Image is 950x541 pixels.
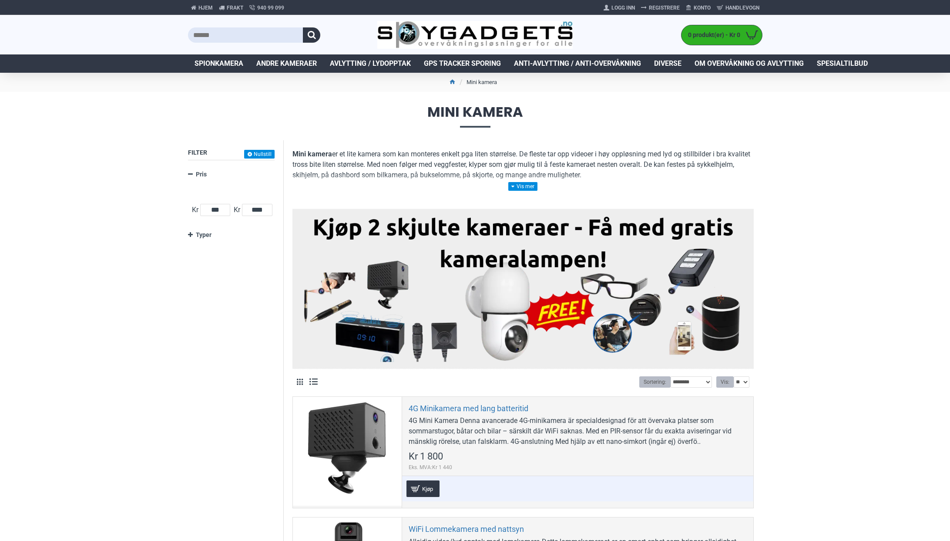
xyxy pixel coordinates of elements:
label: Sortering: [639,376,671,388]
span: Kr [190,205,200,215]
a: Spesialtilbud [810,54,874,73]
a: Anti-avlytting / Anti-overvåkning [507,54,648,73]
span: Kr [232,205,242,215]
span: Eks. MVA:Kr 1 440 [409,463,452,471]
button: Liste [309,377,318,386]
span: GPS Tracker Sporing [424,58,501,69]
span: Anti-avlytting / Anti-overvåkning [514,58,641,69]
span: Kjøp [420,486,435,492]
a: 4G Minikamera med lang batteritid 4G Minikamera med lang batteritid [293,397,402,506]
b: Mini kamera [292,150,332,158]
span: Andre kameraer [256,58,317,69]
span: 940 99 099 [257,4,284,12]
span: Spesialtilbud [817,58,868,69]
a: 4G Minikamera med lang batteritid [409,403,528,413]
img: SpyGadgets.no [377,21,573,49]
span: Handlevogn [725,4,759,12]
button: Rutenett [297,378,303,386]
a: Spionkamera [188,54,250,73]
a: Logg Inn [601,1,638,15]
span: Hjem [198,4,213,12]
a: WiFi Lommekamera med nattsyn [409,524,524,534]
a: Registrere [638,1,683,15]
span: Om overvåkning og avlytting [695,58,804,69]
a: GPS Tracker Sporing [417,54,507,73]
a: Konto [683,1,714,15]
span: Mini kamera [188,105,762,127]
a: Avlytting / Lydopptak [323,54,417,73]
div: 4G Mini Kamera Denna avancerade 4G-minikamera är specialdesignad för att övervaka platser som som... [409,416,747,447]
span: Spionkamera [195,58,243,69]
span: Filter [188,149,207,156]
p: er et lite kamera som kan monteres enkelt pga liten størrelse. De fleste tar opp videoer i høy op... [292,149,754,180]
span: Logg Inn [611,4,635,12]
a: Andre kameraer [250,54,323,73]
span: 0 produkt(er) - Kr 0 [681,30,742,40]
button: Nullstill [244,150,275,159]
span: Konto [694,4,711,12]
a: Pris [188,167,275,182]
span: Registrere [649,4,680,12]
span: Diverse [654,58,681,69]
a: Diverse [648,54,688,73]
label: Vis: [716,376,734,388]
a: Typer [188,227,275,243]
a: Handlevogn [714,1,762,15]
span: Kr 1 800 [409,452,443,461]
img: Kjøp 2 skjulte kameraer – Få med gratis kameralampe! [299,213,747,362]
a: Om overvåkning og avlytting [688,54,810,73]
a: 0 produkt(er) - Kr 0 [681,25,762,45]
span: Avlytting / Lydopptak [330,58,411,69]
span: Frakt [227,4,243,12]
